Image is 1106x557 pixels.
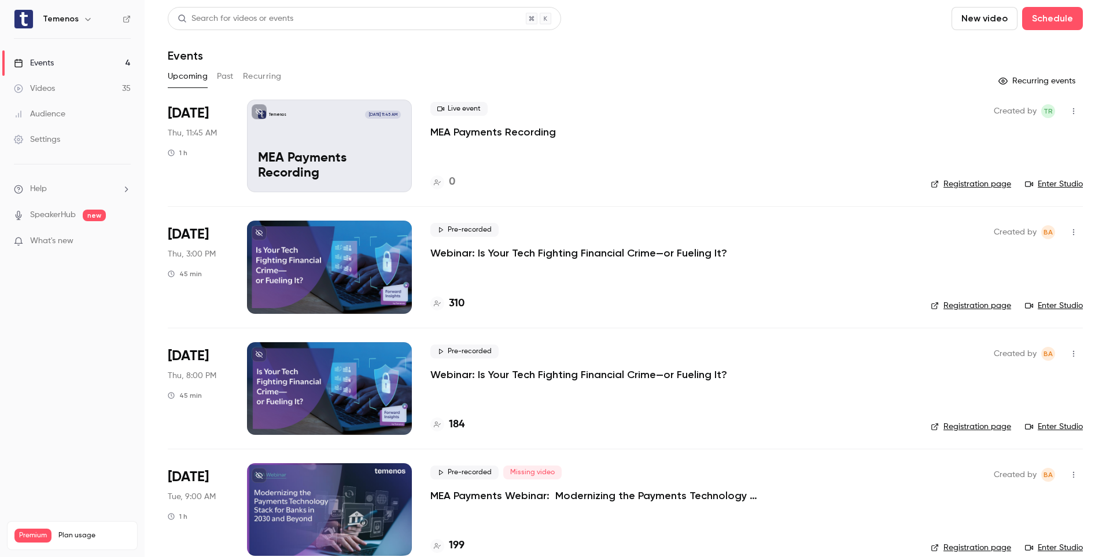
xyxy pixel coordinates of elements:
button: New video [952,7,1017,30]
a: MEA Payments Recording Temenos[DATE] 11:45 AMMEA Payments Recording [247,100,412,192]
span: TR [1044,104,1053,118]
h1: Events [168,49,203,63]
div: Videos [14,83,55,94]
button: Recurring [243,67,282,86]
span: new [83,210,106,221]
div: Events [14,57,54,69]
span: Tue, 9:00 AM [168,491,216,503]
a: Registration page [931,178,1011,190]
span: Help [30,183,47,195]
li: help-dropdown-opener [14,183,131,195]
div: Settings [14,134,60,145]
span: What's new [30,235,73,247]
a: Registration page [931,421,1011,433]
a: Registration page [931,300,1011,312]
span: Premium [14,529,51,543]
h6: Temenos [43,13,79,25]
a: Registration page [931,542,1011,554]
span: Balamurugan Arunachalam [1041,468,1055,482]
span: Thu, 8:00 PM [168,370,216,382]
p: MEA Payments Recording [258,151,401,181]
div: 1 h [168,512,187,521]
a: Webinar: Is Your Tech Fighting Financial Crime—or Fueling It? [430,368,727,382]
div: 1 h [168,148,187,157]
a: SpeakerHub [30,209,76,221]
iframe: Noticeable Trigger [117,236,131,247]
div: Sep 30 Tue, 11:00 AM (Asia/Dubai) [168,463,228,556]
span: Pre-recorded [430,223,499,237]
span: Thu, 3:00 PM [168,248,216,260]
span: [DATE] [168,468,209,486]
h4: 310 [449,296,464,312]
span: [DATE] [168,347,209,365]
span: Live event [430,102,488,116]
span: Thu, 11:45 AM [168,127,217,139]
span: [DATE] 11:45 AM [365,111,400,119]
span: Created by [994,104,1037,118]
div: Sep 25 Thu, 11:45 AM (Africa/Johannesburg) [168,100,228,192]
span: Pre-recorded [430,345,499,358]
img: Temenos [14,10,33,28]
div: Sep 25 Thu, 2:00 PM (America/New York) [168,342,228,435]
div: Sep 25 Thu, 2:00 PM (Europe/London) [168,221,228,313]
a: Enter Studio [1025,542,1083,554]
div: Search for videos or events [178,13,293,25]
span: Balamurugan Arunachalam [1041,347,1055,361]
span: [DATE] [168,104,209,123]
span: Created by [994,468,1037,482]
p: Temenos [269,112,286,118]
div: 45 min [168,391,202,400]
div: 45 min [168,269,202,278]
div: Audience [14,108,65,120]
button: Schedule [1022,7,1083,30]
h4: 0 [449,174,455,190]
a: MEA Payments Webinar: Modernizing the Payments Technology Stack for Banks in [DATE] and Beyond [430,489,777,503]
span: [DATE] [168,225,209,244]
button: Recurring events [993,72,1083,90]
span: Missing video [503,466,562,479]
h4: 199 [449,538,464,554]
a: 310 [430,296,464,312]
button: Upcoming [168,67,208,86]
span: Plan usage [58,531,130,540]
a: 199 [430,538,464,554]
h4: 184 [449,417,464,433]
span: BA [1044,468,1053,482]
a: 0 [430,174,455,190]
span: Terniell Ramlah [1041,104,1055,118]
a: 184 [430,417,464,433]
span: BA [1044,347,1053,361]
span: Pre-recorded [430,466,499,479]
span: Created by [994,347,1037,361]
a: Webinar: Is Your Tech Fighting Financial Crime—or Fueling It? [430,246,727,260]
span: Balamurugan Arunachalam [1041,225,1055,239]
span: Created by [994,225,1037,239]
a: Enter Studio [1025,421,1083,433]
button: Past [217,67,234,86]
span: BA [1044,225,1053,239]
a: MEA Payments Recording [430,125,556,139]
a: Enter Studio [1025,178,1083,190]
a: Enter Studio [1025,300,1083,312]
